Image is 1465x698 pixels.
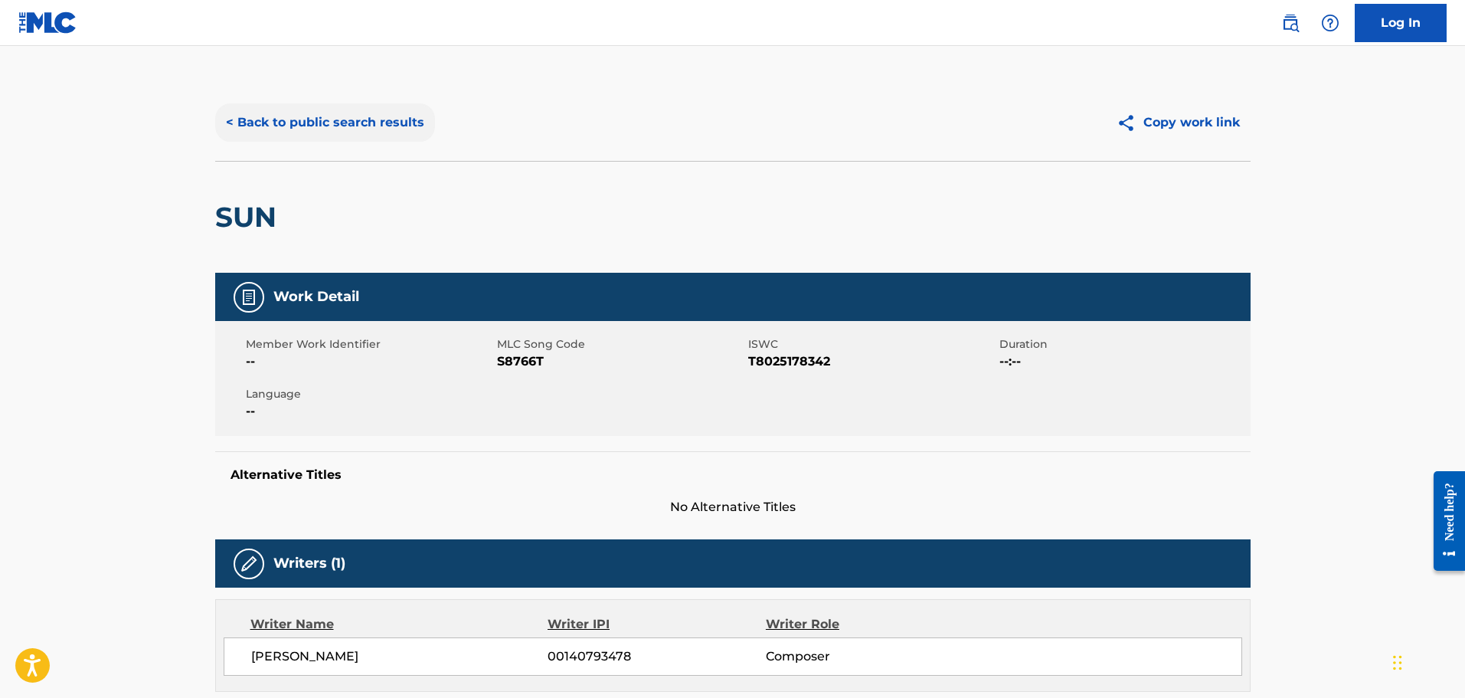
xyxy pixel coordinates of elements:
iframe: Chat Widget [1388,624,1465,698]
img: MLC Logo [18,11,77,34]
h2: SUN [215,200,284,234]
button: < Back to public search results [215,103,435,142]
span: Composer [766,647,964,666]
h5: Alternative Titles [231,467,1235,483]
img: Writers [240,555,258,573]
button: Copy work link [1106,103,1251,142]
span: 00140793478 [548,647,765,666]
img: Work Detail [240,288,258,306]
span: MLC Song Code [497,336,744,352]
img: Copy work link [1117,113,1143,133]
a: Public Search [1275,8,1306,38]
span: Language [246,386,493,402]
div: Drag [1393,640,1402,686]
span: S8766T [497,352,744,371]
h5: Work Detail [273,288,359,306]
div: Writer Name [250,615,548,634]
span: No Alternative Titles [215,498,1251,516]
span: Duration [999,336,1247,352]
div: Help [1315,8,1346,38]
img: search [1281,14,1300,32]
span: -- [246,352,493,371]
img: help [1321,14,1339,32]
span: --:-- [999,352,1247,371]
span: -- [246,402,493,421]
div: Writer IPI [548,615,766,634]
span: ISWC [748,336,996,352]
iframe: Resource Center [1422,459,1465,582]
span: [PERSON_NAME] [251,647,548,666]
a: Log In [1355,4,1447,42]
div: Writer Role [766,615,964,634]
span: T8025178342 [748,352,996,371]
span: Member Work Identifier [246,336,493,352]
h5: Writers (1) [273,555,345,572]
